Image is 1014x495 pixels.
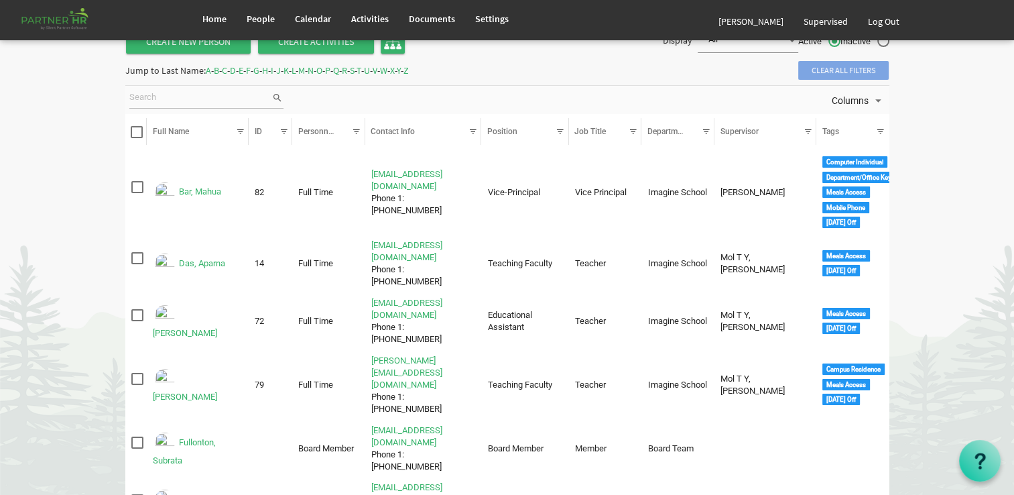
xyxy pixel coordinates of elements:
td: Imagine School column header Departments [641,294,714,348]
span: N [308,64,314,76]
span: Contact Info [371,127,415,136]
span: A [206,64,211,76]
span: Supervised [804,15,848,27]
a: Supervised [794,3,858,40]
td: Member column header Job Title [569,422,642,476]
div: Meals Access [822,186,870,198]
td: <div class="tag label label-default">Meals Access</div> <div class="tag label label-default">Sund... [816,237,889,290]
button: Columns [830,92,887,109]
td: Mol T Y, Smitha column header Supervisor [714,237,816,290]
td: shobha@imagineschools.inPhone 1: +919102065904 is template cell column header Contact Info [365,352,482,418]
div: Columns [830,86,887,114]
span: Personnel Type [298,127,354,136]
td: Teaching Faculty column header Position [481,237,568,290]
span: Settings [475,13,509,25]
span: W [380,64,387,76]
span: Columns [830,93,870,109]
a: Fullonton, Subrata [153,437,216,465]
span: P [325,64,330,76]
td: <div class="tag label label-default">Meals Access</div> <div class="tag label label-default">Sund... [816,294,889,348]
td: Das, Lisa is template cell column header Full Name [147,294,249,348]
a: [PERSON_NAME] [708,3,794,40]
td: Fullonton, Subrata is template cell column header Full Name [147,422,249,476]
a: [EMAIL_ADDRESS][DOMAIN_NAME] [371,169,442,191]
div: [DATE] Off [822,394,860,405]
span: Clear all filters [798,61,889,80]
td: checkbox [125,294,147,348]
span: Supervisor [720,127,758,136]
div: [DATE] Off [822,323,860,334]
td: fullontons@gmail.comPhone 1: +917032207410 is template cell column header Contact Info [365,422,482,476]
span: Position [487,127,517,136]
td: checkbox [125,422,147,476]
span: X [390,64,395,76]
td: column header Tags [816,422,889,476]
span: G [253,64,259,76]
span: Active [798,36,840,48]
span: Inactive [840,36,889,48]
span: D [230,64,236,76]
a: [EMAIL_ADDRESS][DOMAIN_NAME] [371,425,442,447]
span: Create Activities [258,30,374,54]
span: J [276,64,281,76]
span: Home [202,13,227,25]
span: Activities [351,13,389,25]
img: org-chart.svg [384,33,401,50]
div: [DATE] Off [822,265,860,276]
span: Job Title [574,127,606,136]
td: Teaching Faculty column header Position [481,352,568,418]
div: [DATE] Off [822,217,860,228]
span: O [316,64,322,76]
td: 82 column header ID [249,153,292,233]
span: K [283,64,289,76]
td: viceprincipal@imagineschools.in Phone 1: +918455884273 is template cell column header Contact Info [365,153,482,233]
div: Jump to Last Name: - - - - - - - - - - - - - - - - - - - - - - - - - [125,60,409,81]
div: Meals Access [822,308,870,319]
td: Imagine School column header Departments [641,237,714,290]
span: B [214,64,219,76]
a: Log Out [858,3,909,40]
span: S [350,64,355,76]
td: Imagine School column header Departments [641,153,714,233]
td: Ekka, Shobha Rani is template cell column header Full Name [147,352,249,418]
td: Teacher column header Job Title [569,352,642,418]
td: 79 column header ID [249,352,292,418]
input: Search [129,88,271,108]
td: Mol T Y, Smitha column header Supervisor [714,352,816,418]
span: Documents [409,13,455,25]
td: Das, Aparna is template cell column header Full Name [147,237,249,290]
span: People [247,13,275,25]
td: Teacher column header Job Title [569,237,642,290]
span: T [357,64,361,76]
span: Q [333,64,339,76]
div: Computer Individual [822,156,887,168]
td: checkbox [125,153,147,233]
span: M [298,64,305,76]
td: aparna@imagineschools.inPhone 1: +919668736179 is template cell column header Contact Info [365,237,482,290]
td: 14 column header ID [249,237,292,290]
td: Vice-Principal column header Position [481,153,568,233]
div: Meals Access [822,250,870,262]
span: Z [403,64,409,76]
span: Calendar [295,13,331,25]
td: Full Time column header Personnel Type [292,352,365,418]
td: Vice Principal column header Job Title [569,153,642,233]
span: F [246,64,251,76]
td: <div class="tag label label-default">Computer Individual</div> <div class="tag label label-defaul... [816,153,889,233]
a: Das, Aparna [179,258,225,268]
td: Full Time column header Personnel Type [292,294,365,348]
td: Board Team column header Departments [641,422,714,476]
a: Create New Person [126,30,251,54]
span: ID [255,127,262,136]
img: Emp-185d491c-97f5-4e8b-837e-d12e7bc2f190.png [153,252,177,276]
td: Board Member column header Position [481,422,568,476]
td: <div class="tag label label-default">Campus Residence</div> <div class="tag label label-default">... [816,352,889,418]
span: search [271,91,283,105]
div: Search [127,86,286,114]
span: V [373,64,377,76]
span: Display [663,34,692,46]
span: I [271,64,273,76]
span: Y [397,64,401,76]
div: Meals Access [822,379,870,390]
a: Organisation Chart [381,30,405,54]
